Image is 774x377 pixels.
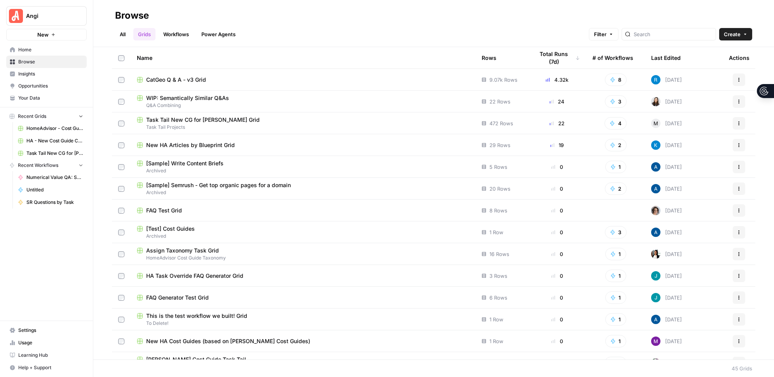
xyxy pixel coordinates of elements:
[115,9,149,22] div: Browse
[18,364,83,371] span: Help + Support
[534,163,580,171] div: 0
[146,337,310,345] span: New HA Cost Guides (based on [PERSON_NAME] Cost Guides)
[605,95,627,108] button: 3
[18,46,83,53] span: Home
[651,75,660,84] img: 4ql36xcz6vn5z6vl131rp0snzihs
[18,82,83,89] span: Opportunities
[534,272,580,280] div: 0
[6,29,87,40] button: New
[651,315,660,324] img: he81ibor8lsei4p3qvg4ugbvimgp
[651,162,682,172] div: [DATE]
[6,44,87,56] a: Home
[133,28,155,40] a: Grids
[719,28,752,40] button: Create
[137,94,469,109] a: WIP: Semantically Similar Q&AsQ&A Combining
[18,70,83,77] span: Insights
[18,339,83,346] span: Usage
[489,119,513,127] span: 472 Rows
[6,160,87,171] button: Recent Workflows
[18,95,83,102] span: Your Data
[18,58,83,65] span: Browse
[146,272,243,280] span: HA Task Override FAQ Generator Grid
[732,365,752,372] div: 45 Grids
[6,92,87,104] a: Your Data
[18,327,83,334] span: Settings
[137,181,469,196] a: [Sample] Semrush - Get top organic pages for a domainArchived
[594,30,606,38] span: Filter
[146,225,195,233] span: [Test] Cost Guides
[651,140,682,150] div: [DATE]
[605,270,626,282] button: 1
[489,316,503,323] span: 1 Row
[651,249,682,259] div: [DATE]
[14,135,87,147] a: HA - New Cost Guide Creation Grid
[605,117,627,130] button: 4
[137,225,469,240] a: [Test] Cost GuidesArchived
[534,228,580,236] div: 0
[146,356,246,363] span: [PERSON_NAME] Cost Guide Task Tail
[14,171,87,184] a: Numerical Value QA: Semantically Similar Q&As
[26,186,83,193] span: Untitled
[534,294,580,302] div: 0
[534,250,580,258] div: 0
[6,56,87,68] a: Browse
[137,47,469,68] div: Name
[146,207,182,214] span: FAQ Test Grid
[489,294,507,302] span: 6 Rows
[146,76,206,84] span: CatGeo Q & A - v3 Grid
[6,349,87,361] a: Learning Hub
[605,248,626,260] button: 1
[137,207,469,214] a: FAQ Test Grid
[26,174,83,181] span: Numerical Value QA: Semantically Similar Q&As
[137,189,469,196] span: Archived
[137,160,469,174] a: [Sample] Write Content BriefsArchived
[651,97,682,106] div: [DATE]
[605,139,627,151] button: 2
[146,181,291,189] span: [Sample] Semrush - Get top organic pages for a domain
[534,141,580,149] div: 19
[489,141,510,149] span: 29 Rows
[137,116,469,131] a: Task Tail New CG for [PERSON_NAME] GridTask Tail Projects
[653,119,658,127] span: M
[489,272,507,280] span: 3 Rows
[197,28,240,40] a: Power Agents
[137,272,469,280] a: HA Task Override FAQ Generator Grid
[651,358,682,368] div: [DATE]
[534,98,580,105] div: 24
[605,335,626,347] button: 1
[605,226,627,238] button: 3
[489,185,510,193] span: 20 Rows
[14,196,87,209] a: SR Questions by Task
[6,337,87,349] a: Usage
[489,250,509,258] span: 16 Rows
[651,337,660,346] img: 2tpfked42t1e3e12hiit98ie086g
[729,47,750,68] div: Actions
[534,47,580,68] div: Total Runs (7d)
[489,359,508,367] span: 11 Rows
[146,141,235,149] span: New HA Articles by Blueprint Grid
[137,254,469,261] span: HomeAdvisor Cost Guide Taxonomy
[605,74,627,86] button: 8
[6,110,87,122] button: Recent Grids
[37,31,49,39] span: New
[146,160,224,167] span: [Sample] Write Content Briefs
[482,47,496,68] div: Rows
[159,28,194,40] a: Workflows
[534,359,580,367] div: 0
[651,337,682,346] div: [DATE]
[651,228,682,237] div: [DATE]
[14,184,87,196] a: Untitled
[534,337,580,345] div: 0
[115,28,130,40] a: All
[651,249,660,259] img: xqjo96fmx1yk2e67jao8cdkou4un
[651,162,660,172] img: he81ibor8lsei4p3qvg4ugbvimgp
[6,361,87,374] button: Help + Support
[651,315,682,324] div: [DATE]
[651,119,682,128] div: [DATE]
[534,119,580,127] div: 22
[137,337,469,345] a: New HA Cost Guides (based on [PERSON_NAME] Cost Guides)
[489,163,507,171] span: 5 Rows
[651,358,660,368] img: 1057untbu3nscz4ch2apluu3mrj4
[6,6,87,26] button: Workspace: Angi
[6,324,87,337] a: Settings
